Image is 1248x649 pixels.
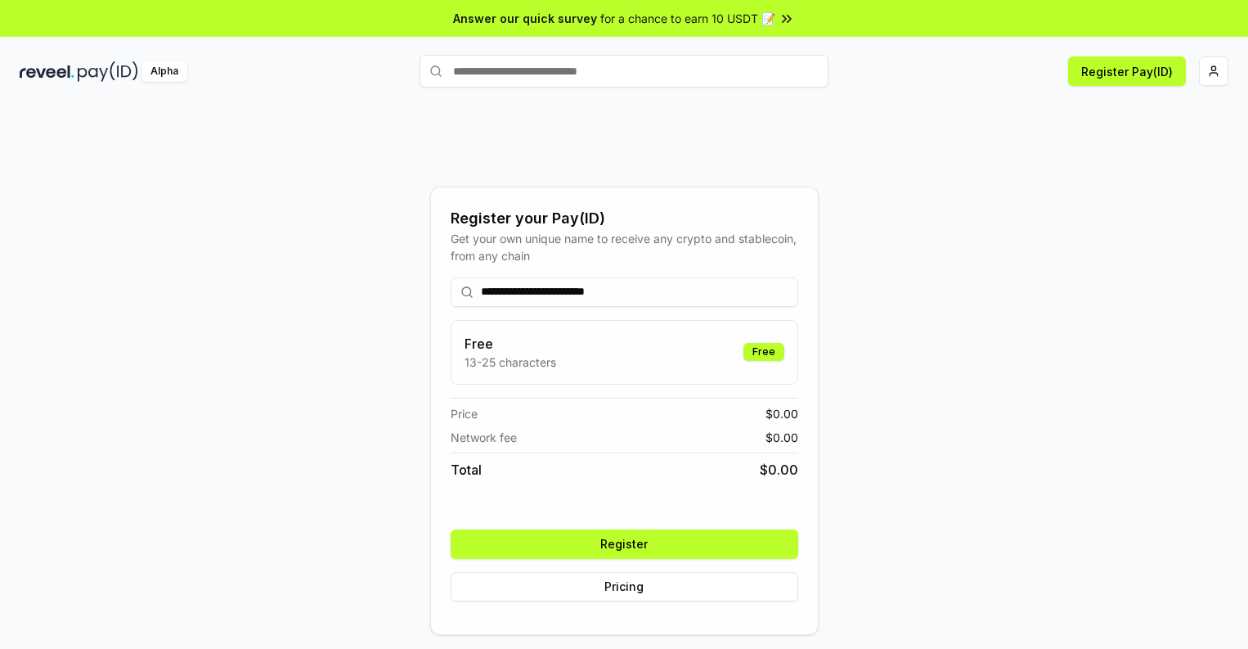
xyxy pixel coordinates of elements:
[451,572,798,602] button: Pricing
[1068,56,1186,86] button: Register Pay(ID)
[451,429,517,446] span: Network fee
[451,460,482,480] span: Total
[451,207,798,230] div: Register your Pay(ID)
[451,405,478,422] span: Price
[465,334,556,354] h3: Free
[451,230,798,264] div: Get your own unique name to receive any crypto and stablecoin, from any chain
[20,61,74,82] img: reveel_dark
[453,10,597,27] span: Answer our quick survey
[760,460,798,480] span: $ 0.00
[451,530,798,559] button: Register
[765,405,798,422] span: $ 0.00
[743,343,784,361] div: Free
[78,61,138,82] img: pay_id
[141,61,187,82] div: Alpha
[465,354,556,371] p: 13-25 characters
[600,10,775,27] span: for a chance to earn 10 USDT 📝
[765,429,798,446] span: $ 0.00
